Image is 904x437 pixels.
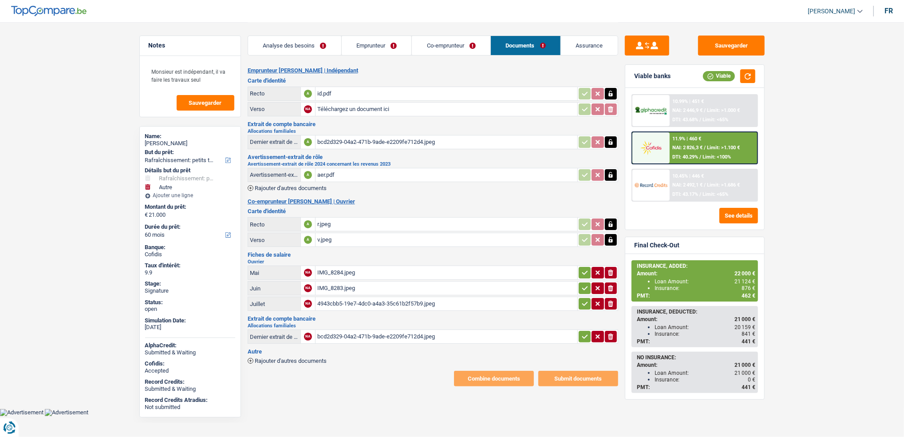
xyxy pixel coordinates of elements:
div: Taux d'intérêt: [145,262,235,269]
span: Limit: <65% [703,117,728,123]
div: [DATE] [145,324,235,331]
div: Juin [250,285,299,292]
div: Recto [250,221,299,228]
button: Rajouter d'autres documents [248,185,327,191]
div: PMT: [637,384,755,390]
a: [PERSON_NAME] [801,4,863,19]
h3: Carte d'identité [248,78,618,83]
div: Record Credits Atradius: [145,397,235,404]
div: Verso [250,237,299,243]
div: open [145,306,235,313]
div: A [304,236,312,244]
span: Limit: <65% [703,191,728,197]
div: Name: [145,133,235,140]
span: 441 € [742,384,755,390]
div: IMG_8283.jpeg [317,282,576,295]
div: Verso [250,106,299,112]
button: Submit documents [538,371,618,386]
div: Submitted & Waiting [145,349,235,356]
span: 0 € [748,377,755,383]
div: AlphaCredit: [145,342,235,349]
div: NO INSURANCE: [637,354,755,361]
span: € [145,211,148,218]
div: Submitted & Waiting [145,385,235,393]
div: Record Credits: [145,378,235,385]
div: Avertissement-extrait de rôle 2024 concernant les revenus 2023 [250,171,299,178]
img: Record Credits [635,177,667,193]
span: 21 000 € [734,370,755,376]
div: A [304,138,312,146]
div: NA [304,300,312,308]
span: 20 159 € [734,324,755,330]
div: A [304,220,312,228]
div: IMG_8284.jpeg [317,266,576,279]
div: Loan Amount: [655,324,755,330]
h2: Allocations familiales [248,129,618,134]
button: Combine documents [454,371,534,386]
div: Amount: [637,270,755,277]
div: Juillet [250,301,299,307]
span: Limit: <100% [703,154,731,160]
h3: Extrait de compte bancaire [248,121,618,127]
div: Mai [250,270,299,276]
div: v.jpeg [317,233,576,246]
span: / [704,182,706,188]
div: Insurance: [655,377,755,383]
button: Rajouter d'autres documents [248,358,327,364]
span: DTI: 43.68% [672,117,698,123]
div: 9.9 [145,269,235,276]
div: Status: [145,299,235,306]
div: NA [304,284,312,292]
div: NA [304,269,312,277]
button: Sauvegarder [177,95,234,111]
button: Sauvegarder [698,36,765,56]
div: PMT: [637,293,755,299]
a: Assurance [561,36,618,55]
img: Cofidis [635,139,667,156]
div: Signature [145,287,235,294]
a: Co-emprunteur [412,36,490,55]
span: [PERSON_NAME] [808,8,855,15]
h2: Avertissement-extrait de rôle 2024 concernant les revenus 2023 [248,162,618,167]
span: 21 000 € [734,316,755,322]
div: Not submitted [145,404,235,411]
span: NAI: 2 446,9 € [672,107,703,113]
div: 10.45% | 446 € [672,173,704,179]
span: DTI: 43.17% [672,191,698,197]
span: 21 124 € [734,278,755,285]
span: 841 € [742,331,755,337]
div: 11.9% | 460 € [672,136,701,142]
div: NA [304,333,312,341]
div: Cofidis: [145,360,235,367]
h3: Extrait de compte bancaire [248,316,618,322]
div: Final Check-Out [634,242,679,249]
span: 441 € [742,338,755,345]
span: / [704,145,706,151]
div: 4943cbb5-19e7-4dc0-a4a3-35c61b2f57b9.jpeg [317,297,576,310]
div: Banque: [145,244,235,251]
span: DTI: 40.29% [672,154,698,160]
h3: Fiches de salaire [248,252,618,258]
label: But du prêt: [145,149,233,156]
div: INSURANCE, DEDUCTED: [637,309,755,315]
div: A [304,90,312,98]
h2: Ouvrier [248,259,618,264]
div: Amount: [637,316,755,322]
h3: Carte d'identité [248,208,618,214]
h5: Notes [149,42,232,49]
div: Cofidis [145,251,235,258]
div: 10.99% | 451 € [672,99,704,104]
div: [PERSON_NAME] [145,140,235,147]
div: Viable banks [634,72,671,80]
div: Accepted [145,367,235,374]
div: bcd2d329-04a2-471b-9ade-e2209fe712d4.jpeg [317,135,576,149]
label: Durée du prêt: [145,223,233,230]
span: / [699,191,701,197]
div: Insurance: [655,331,755,337]
h2: Allocations familiales [248,323,618,328]
img: TopCompare Logo [11,6,87,16]
img: Advertisement [45,409,88,416]
div: Amount: [637,362,755,368]
span: Sauvegarder [189,100,222,106]
span: NAI: 2 492,1 € [672,182,703,188]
